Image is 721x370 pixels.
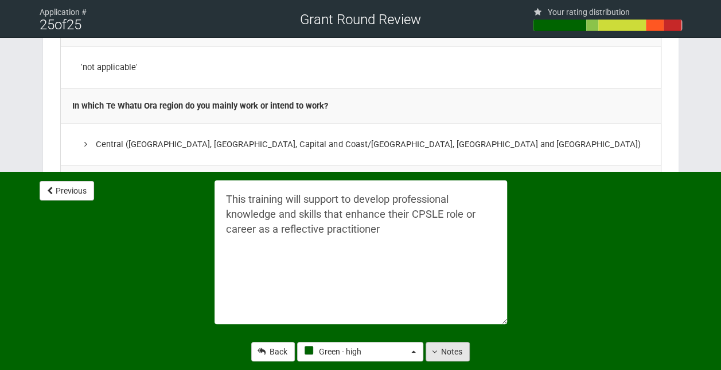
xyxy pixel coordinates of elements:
[67,17,81,33] span: 25
[533,7,682,15] div: Your rating distribution
[40,7,189,15] div: Application #
[61,47,661,88] td: 'not applicable'
[40,181,94,201] button: Previous
[297,342,423,361] button: Green - high
[40,17,54,33] span: 25
[40,20,189,30] div: of
[251,342,295,361] a: Back
[305,346,408,357] span: Green - high
[81,138,641,151] div: Central ([GEOGRAPHIC_DATA], [GEOGRAPHIC_DATA], Capital and Coast/[GEOGRAPHIC_DATA], [GEOGRAPHIC_D...
[72,101,328,111] b: In which Te Whatu Ora region do you mainly work or intend to work?
[426,342,470,361] button: Notes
